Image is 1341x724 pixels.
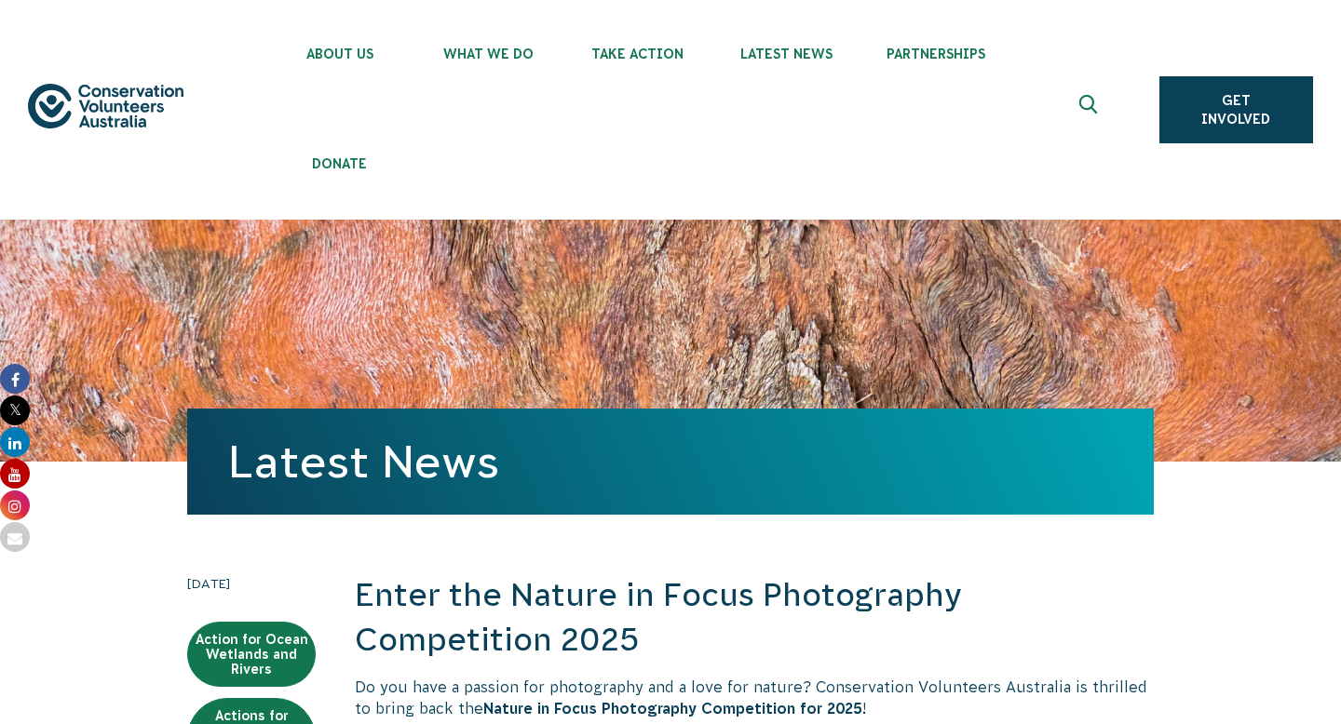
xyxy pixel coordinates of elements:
strong: Nature in Focus Photography Competition for 2025 [483,700,862,717]
span: Partnerships [861,47,1010,61]
span: What We Do [414,47,563,61]
time: [DATE] [187,573,316,594]
span: Expand search box [1078,95,1102,125]
span: Donate [265,156,414,171]
button: Expand search box Close search box [1068,87,1113,132]
span: About Us [265,47,414,61]
a: Action for Ocean Wetlands and Rivers [187,622,316,687]
h2: Enter the Nature in Focus Photography Competition 2025 [355,573,1154,662]
p: Do you have a passion for photography and a love for nature? Conservation Volunteers Australia is... [355,677,1154,718]
span: Take Action [563,47,712,61]
span: Latest News [712,47,861,61]
a: Latest News [228,436,499,487]
img: logo.svg [28,84,183,129]
a: Get Involved [1159,76,1313,143]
